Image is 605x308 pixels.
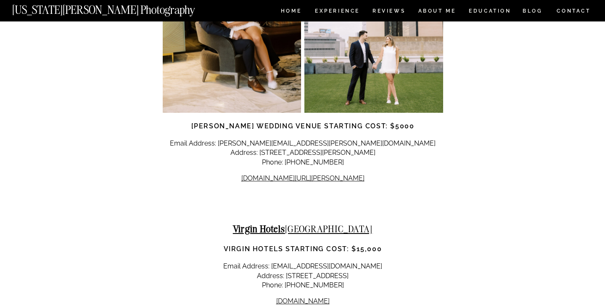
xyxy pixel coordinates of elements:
a: HOME [279,8,303,16]
strong: Virgin Hotels Starting Cost: $15,000 [224,245,382,253]
a: CONTACT [556,6,591,16]
a: REVIEWS [373,8,404,16]
a: [DOMAIN_NAME][URL][PERSON_NAME] [241,174,365,182]
a: Experience [315,8,359,16]
a: BLOG [523,8,543,16]
strong: [PERSON_NAME] Wedding Venue Starting Cost: $5000 [191,122,415,130]
strong: Virgin Hotels [233,223,285,235]
a: [DOMAIN_NAME] [276,297,330,305]
p: Email Address: [PERSON_NAME][EMAIL_ADDRESS][PERSON_NAME][DOMAIN_NAME] Address: [STREET_ADDRESS][P... [163,139,443,167]
a: [US_STATE][PERSON_NAME] Photography [12,4,223,11]
h2: [GEOGRAPHIC_DATA] [163,223,443,234]
a: EDUCATION [468,8,512,16]
p: Email Address: [EMAIL_ADDRESS][DOMAIN_NAME] Address: [STREET_ADDRESS] Phone: [PHONE_NUMBER] [163,262,443,290]
a: ABOUT ME [418,8,456,16]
